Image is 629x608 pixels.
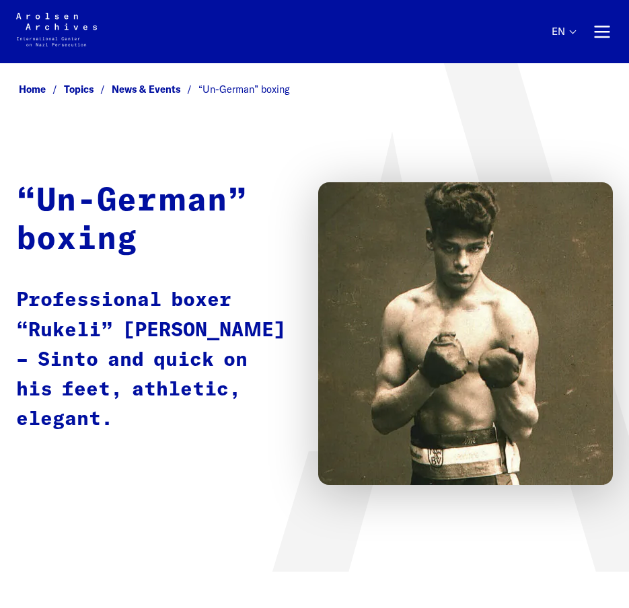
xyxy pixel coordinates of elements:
[16,79,613,100] nav: Breadcrumb
[552,26,575,63] button: English, language selection
[64,83,112,96] a: Topics
[16,286,291,434] p: Professional boxer “Rukeli” [PERSON_NAME] – Sinto and quick on his feet, athletic, elegant.
[16,182,291,259] h1: “Un-German” boxing
[198,83,290,96] span: “Un-German” boxing
[552,13,613,51] nav: Primary
[19,83,64,96] a: Home
[112,83,198,96] a: News & Events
